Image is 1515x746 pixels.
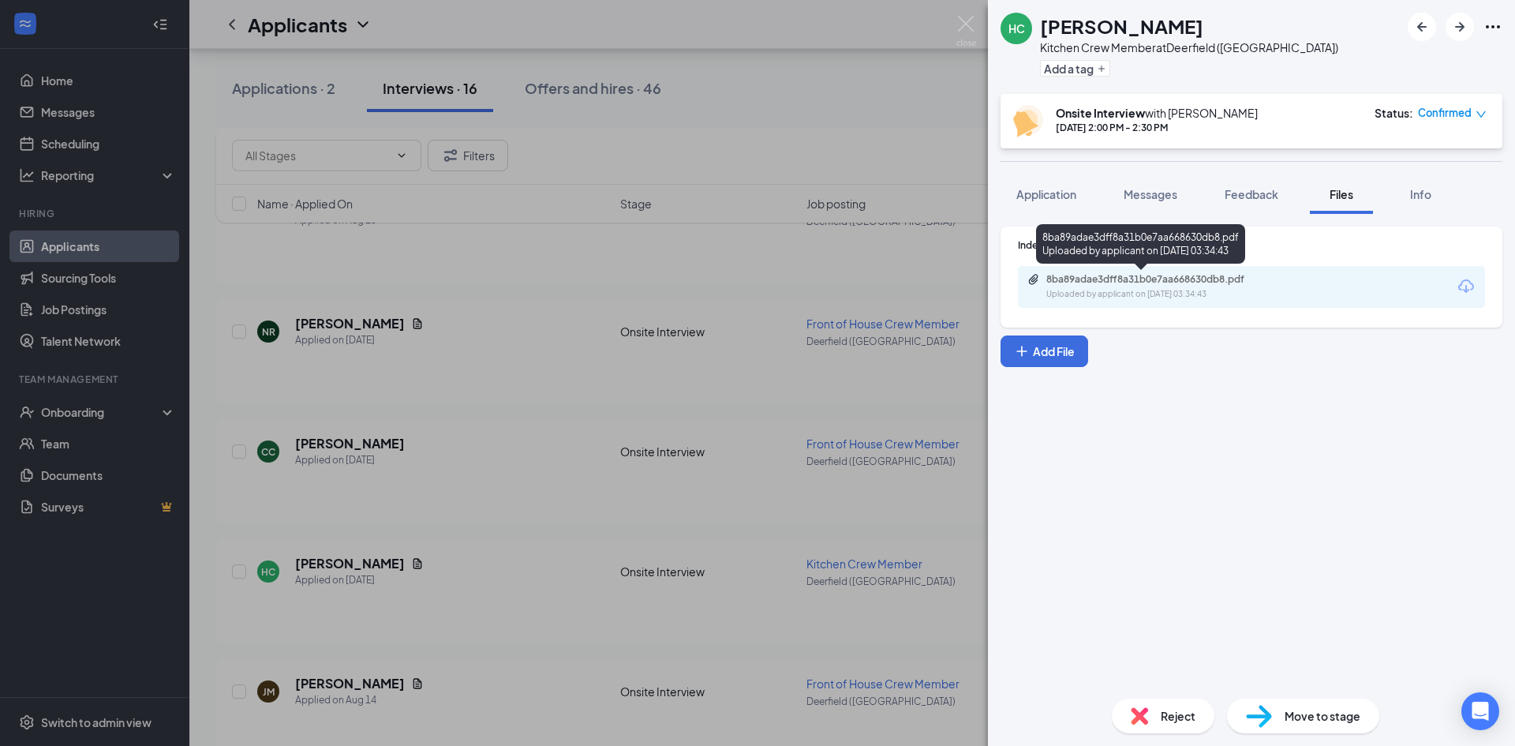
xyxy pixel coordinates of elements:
[1457,277,1476,296] svg: Download
[1483,17,1502,36] svg: Ellipses
[1027,273,1283,301] a: Paperclip8ba89adae3dff8a31b0e7aa668630db8.pdfUploaded by applicant on [DATE] 03:34:43
[1225,187,1278,201] span: Feedback
[1014,343,1030,359] svg: Plus
[1036,224,1245,264] div: 8ba89adae3dff8a31b0e7aa668630db8.pdf Uploaded by applicant on [DATE] 03:34:43
[1097,64,1106,73] svg: Plus
[1124,187,1177,201] span: Messages
[1408,13,1436,41] button: ArrowLeftNew
[1046,273,1267,286] div: 8ba89adae3dff8a31b0e7aa668630db8.pdf
[1056,121,1258,134] div: [DATE] 2:00 PM - 2:30 PM
[1016,187,1076,201] span: Application
[1412,17,1431,36] svg: ArrowLeftNew
[1410,187,1431,201] span: Info
[1040,60,1110,77] button: PlusAdd a tag
[1418,105,1472,121] span: Confirmed
[1056,105,1258,121] div: with [PERSON_NAME]
[1446,13,1474,41] button: ArrowRight
[1476,109,1487,120] span: down
[1375,105,1413,121] div: Status :
[1330,187,1353,201] span: Files
[1040,13,1203,39] h1: [PERSON_NAME]
[1040,39,1338,55] div: Kitchen Crew Member at Deerfield ([GEOGRAPHIC_DATA])
[1046,288,1283,301] div: Uploaded by applicant on [DATE] 03:34:43
[1056,106,1145,120] b: Onsite Interview
[1161,707,1195,725] span: Reject
[1461,692,1499,730] div: Open Intercom Messenger
[1450,17,1469,36] svg: ArrowRight
[1285,707,1360,725] span: Move to stage
[1027,273,1040,286] svg: Paperclip
[1018,238,1485,252] div: Indeed Resume
[1008,21,1025,36] div: HC
[1001,336,1088,367] button: Add FilePlus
